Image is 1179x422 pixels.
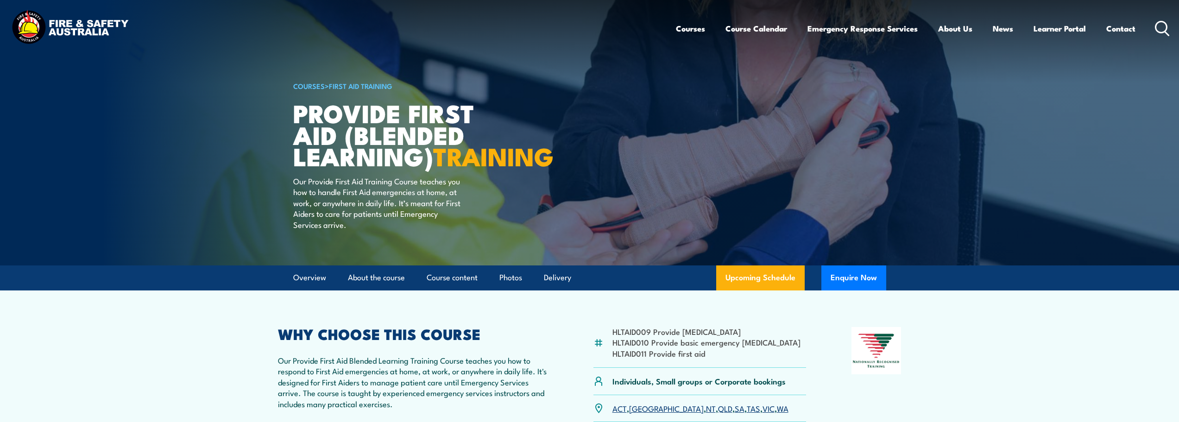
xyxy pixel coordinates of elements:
[747,403,760,414] a: TAS
[278,355,549,409] p: Our Provide First Aid Blended Learning Training Course teaches you how to respond to First Aid em...
[938,16,972,41] a: About Us
[544,265,571,290] a: Delivery
[1106,16,1135,41] a: Contact
[329,81,392,91] a: First Aid Training
[612,326,801,337] li: HLTAID009 Provide [MEDICAL_DATA]
[706,403,716,414] a: NT
[293,265,326,290] a: Overview
[718,403,732,414] a: QLD
[293,81,325,91] a: COURSES
[612,337,801,347] li: HLTAID010 Provide basic emergency [MEDICAL_DATA]
[612,403,788,414] p: , , , , , , ,
[807,16,918,41] a: Emergency Response Services
[612,376,786,386] p: Individuals, Small groups or Corporate bookings
[735,403,744,414] a: SA
[499,265,522,290] a: Photos
[777,403,788,414] a: WA
[851,327,902,374] img: Nationally Recognised Training logo.
[427,265,478,290] a: Course content
[821,265,886,290] button: Enquire Now
[293,80,522,91] h6: >
[725,16,787,41] a: Course Calendar
[348,265,405,290] a: About the course
[293,176,462,230] p: Our Provide First Aid Training Course teaches you how to handle First Aid emergencies at home, at...
[433,136,554,175] strong: TRAINING
[612,348,801,359] li: HLTAID011 Provide first aid
[612,403,627,414] a: ACT
[993,16,1013,41] a: News
[293,102,522,167] h1: Provide First Aid (Blended Learning)
[629,403,704,414] a: [GEOGRAPHIC_DATA]
[716,265,805,290] a: Upcoming Schedule
[763,403,775,414] a: VIC
[1034,16,1086,41] a: Learner Portal
[676,16,705,41] a: Courses
[278,327,549,340] h2: WHY CHOOSE THIS COURSE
